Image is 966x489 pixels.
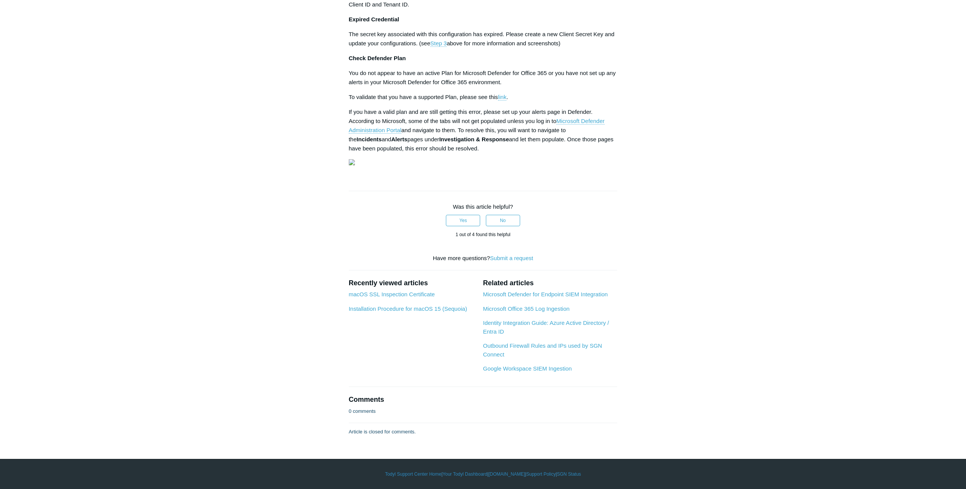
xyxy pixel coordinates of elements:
a: Google Workspace SIEM Ingestion [483,365,572,372]
a: Microsoft Office 365 Log Ingestion [483,305,569,312]
button: This article was not helpful [486,215,520,226]
a: Microsoft Defender for Endpoint SIEM Integration [483,291,608,297]
a: Outbound Firewall Rules and IPs used by SGN Connect [483,342,602,358]
a: Step 3 [430,40,447,47]
a: SGN Status [557,471,581,478]
p: To validate that you have a supported Plan, please see this . [349,93,618,102]
a: [DOMAIN_NAME] [489,471,525,478]
button: This article was helpful [446,215,480,226]
a: Identity Integration Guide: Azure Active Directory / Entra ID [483,320,609,335]
strong: Check Defender Plan [349,55,406,61]
p: You do not appear to have an active Plan for Microsoft Defender for Office 365 or you have not se... [349,69,618,87]
div: | | | | [262,471,704,478]
p: Article is closed for comments. [349,428,416,436]
strong: Investigation & Response [439,136,509,142]
span: Was this article helpful? [453,203,513,210]
a: Installation Procedure for macOS 15 (Sequoia) [349,305,467,312]
strong: Expired Credential [349,16,399,22]
span: 1 out of 4 found this helpful [455,232,510,237]
strong: Alerts [391,136,407,142]
a: Submit a request [490,255,533,261]
a: Todyl Support Center Home [385,471,441,478]
h2: Comments [349,395,618,405]
div: Have more questions? [349,254,618,263]
p: The secret key associated with this configuration has expired. Please create a new Client Secret ... [349,30,618,48]
a: macOS SSL Inspection Certificate [349,291,435,297]
a: link [498,94,507,101]
a: Your Todyl Dashboard [442,471,487,478]
a: Microsoft Defender Administration Portal [349,118,605,134]
a: Support Policy [526,471,556,478]
p: If you have a valid plan and are still getting this error, please set up your alerts page in Defe... [349,107,618,153]
strong: Incidents [357,136,382,142]
h2: Related articles [483,278,617,288]
img: 33297006862995 [349,159,355,165]
h2: Recently viewed articles [349,278,476,288]
p: 0 comments [349,407,376,415]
